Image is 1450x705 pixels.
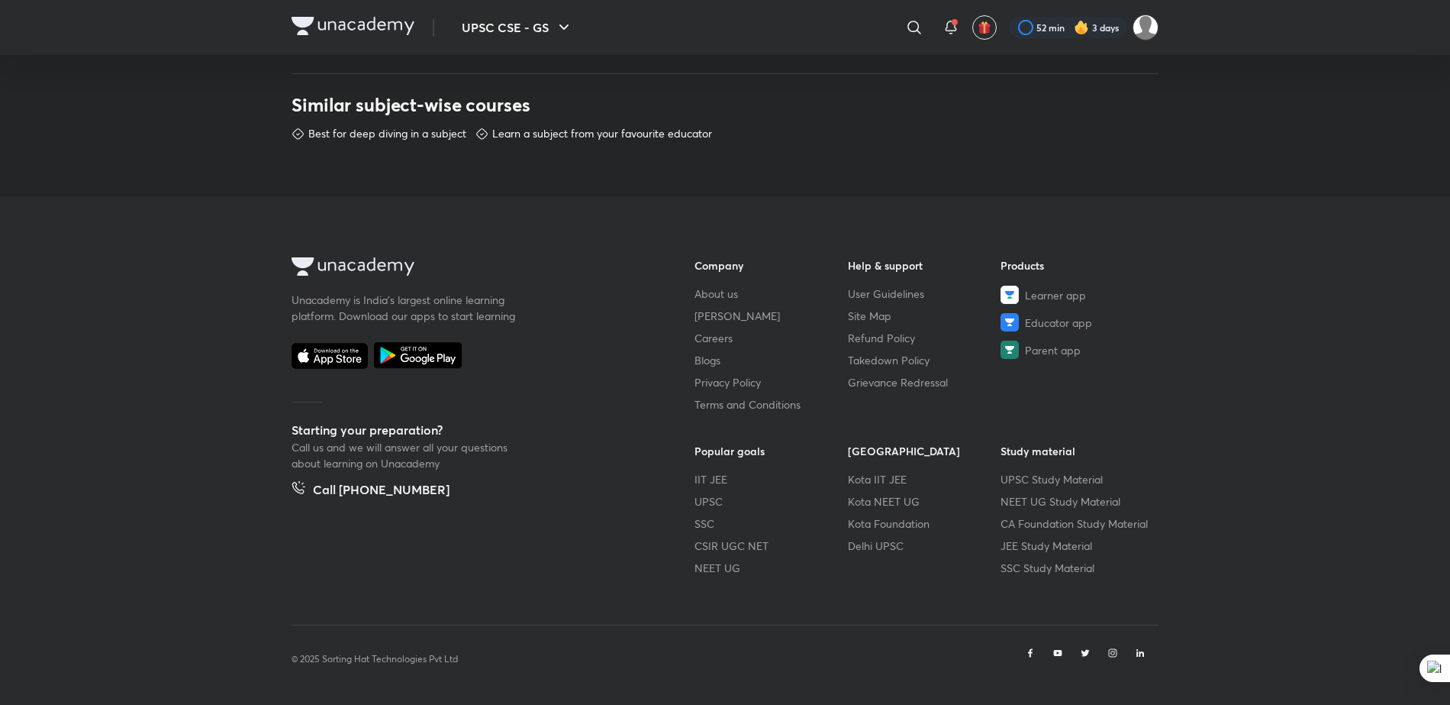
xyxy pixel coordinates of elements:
p: Call us and we will answer all your questions about learning on Unacademy [292,439,520,471]
a: About us [694,286,848,302]
h6: [GEOGRAPHIC_DATA] [848,443,1001,459]
img: Company Logo [292,257,414,276]
a: Privacy Policy [694,374,848,390]
a: Site Map [848,308,1001,324]
img: streak [1074,20,1089,35]
a: Parent app [1000,341,1154,359]
a: Careers [694,330,848,346]
a: Kota Foundation [848,516,1001,532]
a: NEET UG [694,560,848,576]
p: Unacademy is India’s largest online learning platform. Download our apps to start learning [292,292,520,324]
span: Educator app [1025,315,1092,331]
a: SSC Study Material [1000,560,1154,576]
h6: Company [694,257,848,273]
h3: Similar subject-wise courses [292,92,1158,117]
img: avatar [978,21,991,34]
h6: Help & support [848,257,1001,273]
p: © 2025 Sorting Hat Technologies Pvt Ltd [292,652,458,666]
a: UPSC Study Material [1000,471,1154,487]
img: Educator app [1000,313,1019,331]
span: Parent app [1025,342,1081,358]
p: Best for deep diving in a subject [308,126,466,141]
h6: Study material [1000,443,1154,459]
a: Blogs [694,352,848,368]
button: avatar [972,15,997,40]
a: Terms and Conditions [694,396,848,412]
p: Learn a subject from your favourite educator [492,126,712,141]
a: Educator app [1000,313,1154,331]
a: Grievance Redressal [848,374,1001,390]
h5: Starting your preparation? [292,421,646,439]
a: Kota NEET UG [848,493,1001,509]
a: Takedown Policy [848,352,1001,368]
a: JEE Study Material [1000,538,1154,554]
a: UPSC [694,493,848,509]
img: Company Logo [292,17,414,35]
a: Company Logo [292,257,646,280]
span: Learner app [1025,287,1086,303]
a: IIT JEE [694,471,848,487]
h5: Call [PHONE_NUMBER] [313,480,449,502]
img: Ayushi Singh [1133,15,1158,40]
a: Call [PHONE_NUMBER] [292,480,449,502]
a: User Guidelines [848,286,1001,302]
h6: Popular goals [694,443,848,459]
a: [PERSON_NAME] [694,308,848,324]
button: UPSC CSE - GS [453,12,582,43]
a: Kota IIT JEE [848,471,1001,487]
a: Refund Policy [848,330,1001,346]
img: Learner app [1000,286,1019,304]
a: Company Logo [292,17,414,39]
img: Parent app [1000,341,1019,359]
span: Careers [694,330,733,346]
a: Delhi UPSC [848,538,1001,554]
a: NEET UG Study Material [1000,493,1154,509]
a: SSC [694,516,848,532]
h6: Products [1000,257,1154,273]
a: CSIR UGC NET [694,538,848,554]
a: Learner app [1000,286,1154,304]
a: CA Foundation Study Material [1000,516,1154,532]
